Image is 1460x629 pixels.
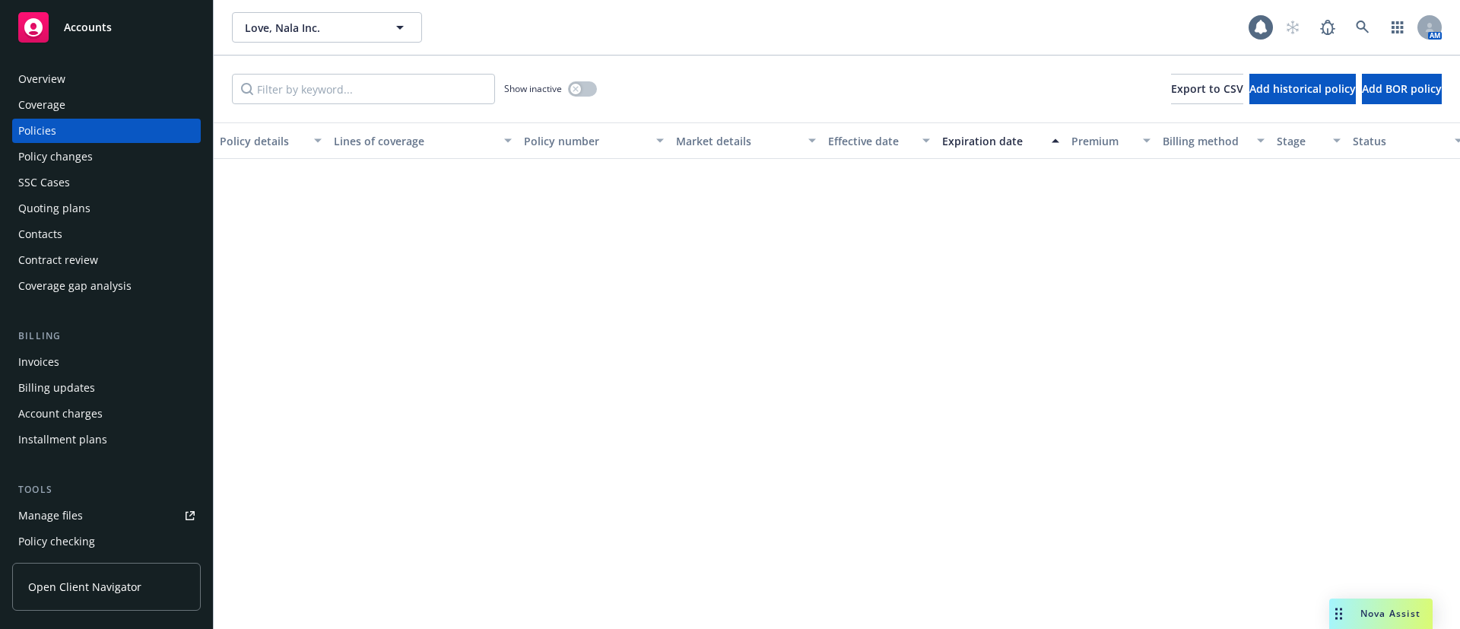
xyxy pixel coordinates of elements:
div: Status [1353,133,1446,149]
a: Billing updates [12,376,201,400]
a: Start snowing [1277,12,1308,43]
span: Open Client Navigator [28,579,141,595]
a: Installment plans [12,427,201,452]
a: Policies [12,119,201,143]
div: Billing method [1163,133,1248,149]
div: Contacts [18,222,62,246]
span: Nova Assist [1360,607,1420,620]
div: Policies [18,119,56,143]
button: Add BOR policy [1362,74,1442,104]
button: Lines of coverage [328,122,518,159]
div: Billing [12,329,201,344]
div: Coverage gap analysis [18,274,132,298]
a: Manage files [12,504,201,528]
div: Contract review [18,248,98,272]
div: Account charges [18,402,103,426]
div: Manage files [18,504,83,528]
div: Invoices [18,350,59,374]
span: Export to CSV [1171,81,1243,96]
button: Effective date [822,122,936,159]
div: Policy checking [18,529,95,554]
span: Show inactive [504,82,562,95]
a: Switch app [1382,12,1413,43]
span: Add BOR policy [1362,81,1442,96]
button: Policy number [518,122,670,159]
input: Filter by keyword... [232,74,495,104]
button: Policy details [214,122,328,159]
a: SSC Cases [12,170,201,195]
div: Policy changes [18,145,93,169]
div: Effective date [828,133,913,149]
a: Invoices [12,350,201,374]
button: Add historical policy [1249,74,1356,104]
button: Market details [670,122,822,159]
a: Quoting plans [12,196,201,221]
div: Policy details [220,133,305,149]
button: Love, Nala Inc. [232,12,422,43]
div: SSC Cases [18,170,70,195]
span: Accounts [64,21,112,33]
a: Policy checking [12,529,201,554]
a: Account charges [12,402,201,426]
span: Add historical policy [1249,81,1356,96]
button: Stage [1271,122,1347,159]
a: Contract review [12,248,201,272]
a: Overview [12,67,201,91]
span: Love, Nala Inc. [245,20,376,36]
div: Quoting plans [18,196,90,221]
button: Expiration date [936,122,1065,159]
a: Search [1347,12,1378,43]
a: Coverage gap analysis [12,274,201,298]
div: Overview [18,67,65,91]
button: Premium [1065,122,1157,159]
a: Accounts [12,6,201,49]
div: Drag to move [1329,599,1348,629]
div: Expiration date [942,133,1043,149]
div: Tools [12,482,201,497]
button: Export to CSV [1171,74,1243,104]
a: Policy changes [12,145,201,169]
div: Policy number [524,133,647,149]
div: Premium [1071,133,1134,149]
button: Billing method [1157,122,1271,159]
a: Coverage [12,93,201,117]
a: Contacts [12,222,201,246]
a: Report a Bug [1312,12,1343,43]
div: Installment plans [18,427,107,452]
div: Lines of coverage [334,133,495,149]
div: Coverage [18,93,65,117]
div: Stage [1277,133,1324,149]
button: Nova Assist [1329,599,1433,629]
div: Market details [676,133,799,149]
div: Billing updates [18,376,95,400]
